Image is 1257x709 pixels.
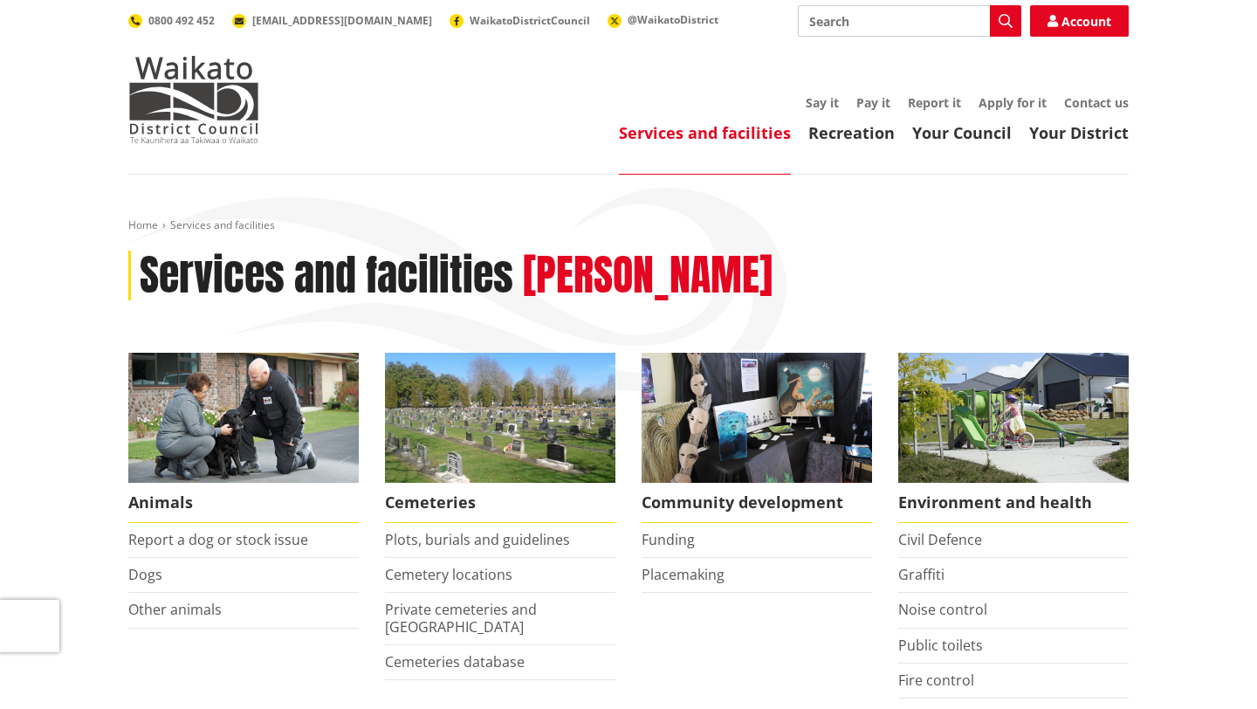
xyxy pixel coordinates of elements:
a: Huntly Cemetery Cemeteries [385,353,615,523]
input: Search input [798,5,1021,37]
h2: [PERSON_NAME] [523,251,773,301]
a: Waikato District Council Animal Control team Animals [128,353,359,523]
a: 0800 492 452 [128,13,215,28]
h1: Services and facilities [140,251,513,301]
a: Pay it [856,94,890,111]
a: WaikatoDistrictCouncil [450,13,590,28]
span: Environment and health [898,483,1129,523]
span: 0800 492 452 [148,13,215,28]
a: Dogs [128,565,162,584]
a: Contact us [1064,94,1129,111]
a: Your Council [912,122,1012,143]
a: Civil Defence [898,530,982,549]
span: @WaikatoDistrict [628,12,718,27]
a: New housing in Pokeno Environment and health [898,353,1129,523]
a: Plots, burials and guidelines [385,530,570,549]
a: Other animals [128,600,222,619]
a: Fire control [898,671,974,690]
a: Report a dog or stock issue [128,530,308,549]
a: Funding [642,530,695,549]
a: Graffiti [898,565,944,584]
img: Waikato District Council - Te Kaunihera aa Takiwaa o Waikato [128,56,259,143]
img: Huntly Cemetery [385,353,615,483]
span: Animals [128,483,359,523]
a: Private cemeteries and [GEOGRAPHIC_DATA] [385,600,537,636]
img: New housing in Pokeno [898,353,1129,483]
a: Cemetery locations [385,565,512,584]
span: Community development [642,483,872,523]
span: Services and facilities [170,217,275,232]
a: Recreation [808,122,895,143]
a: Say it [806,94,839,111]
a: Cemeteries database [385,652,525,671]
a: @WaikatoDistrict [608,12,718,27]
a: Apply for it [979,94,1047,111]
a: [EMAIL_ADDRESS][DOMAIN_NAME] [232,13,432,28]
a: Noise control [898,600,987,619]
span: Cemeteries [385,483,615,523]
a: Account [1030,5,1129,37]
img: Matariki Travelling Suitcase Art Exhibition [642,353,872,483]
a: Home [128,217,158,232]
a: Matariki Travelling Suitcase Art Exhibition Community development [642,353,872,523]
span: WaikatoDistrictCouncil [470,13,590,28]
span: [EMAIL_ADDRESS][DOMAIN_NAME] [252,13,432,28]
img: Animal Control [128,353,359,483]
nav: breadcrumb [128,218,1129,233]
a: Placemaking [642,565,725,584]
a: Report it [908,94,961,111]
a: Services and facilities [619,122,791,143]
a: Your District [1029,122,1129,143]
a: Public toilets [898,636,983,655]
